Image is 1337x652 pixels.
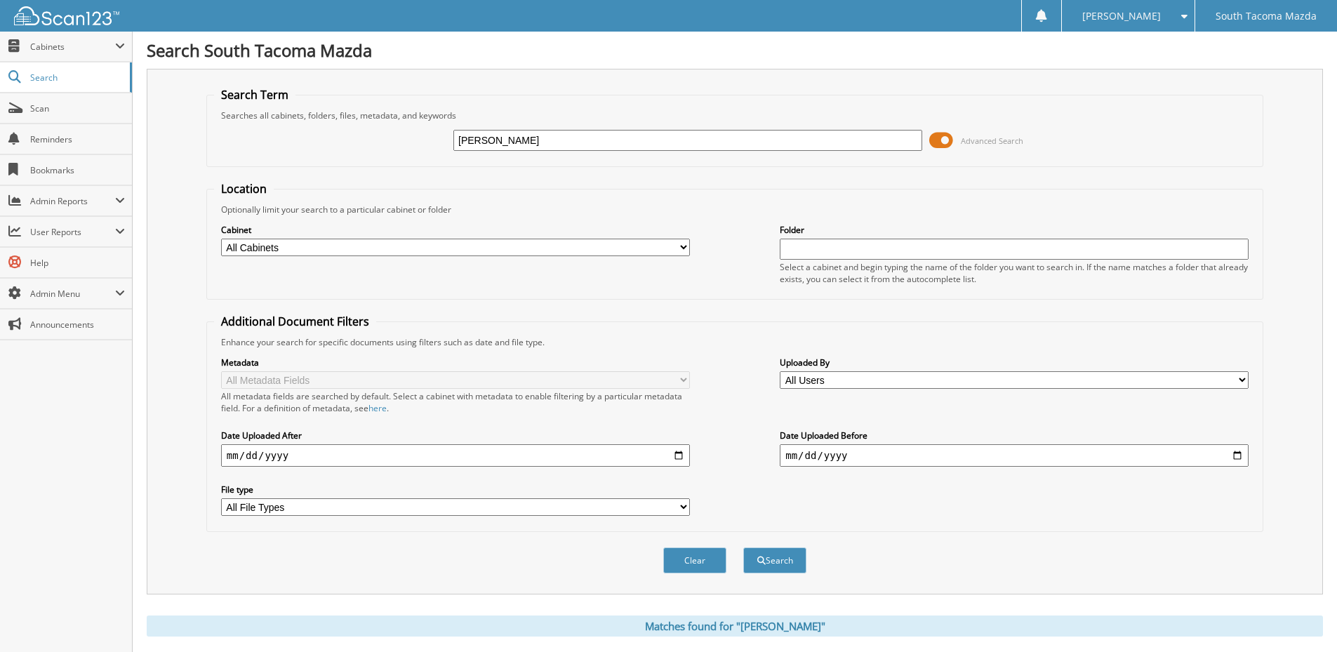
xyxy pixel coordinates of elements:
[1216,12,1317,20] span: South Tacoma Mazda
[780,224,1249,236] label: Folder
[368,402,387,414] a: here
[30,195,115,207] span: Admin Reports
[743,547,806,573] button: Search
[214,336,1256,348] div: Enhance your search for specific documents using filters such as date and file type.
[663,547,726,573] button: Clear
[214,109,1256,121] div: Searches all cabinets, folders, files, metadata, and keywords
[30,226,115,238] span: User Reports
[221,357,690,368] label: Metadata
[221,484,690,495] label: File type
[30,319,125,331] span: Announcements
[30,288,115,300] span: Admin Menu
[30,133,125,145] span: Reminders
[214,314,376,329] legend: Additional Document Filters
[30,41,115,53] span: Cabinets
[214,204,1256,215] div: Optionally limit your search to a particular cabinet or folder
[14,6,119,25] img: scan123-logo-white.svg
[214,87,295,102] legend: Search Term
[147,39,1323,62] h1: Search South Tacoma Mazda
[780,357,1249,368] label: Uploaded By
[221,390,690,414] div: All metadata fields are searched by default. Select a cabinet with metadata to enable filtering b...
[780,261,1249,285] div: Select a cabinet and begin typing the name of the folder you want to search in. If the name match...
[30,164,125,176] span: Bookmarks
[961,135,1023,146] span: Advanced Search
[221,444,690,467] input: start
[30,72,123,84] span: Search
[147,616,1323,637] div: Matches found for "[PERSON_NAME]"
[1082,12,1161,20] span: [PERSON_NAME]
[214,181,274,197] legend: Location
[780,444,1249,467] input: end
[30,102,125,114] span: Scan
[780,430,1249,441] label: Date Uploaded Before
[221,430,690,441] label: Date Uploaded After
[221,224,690,236] label: Cabinet
[30,257,125,269] span: Help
